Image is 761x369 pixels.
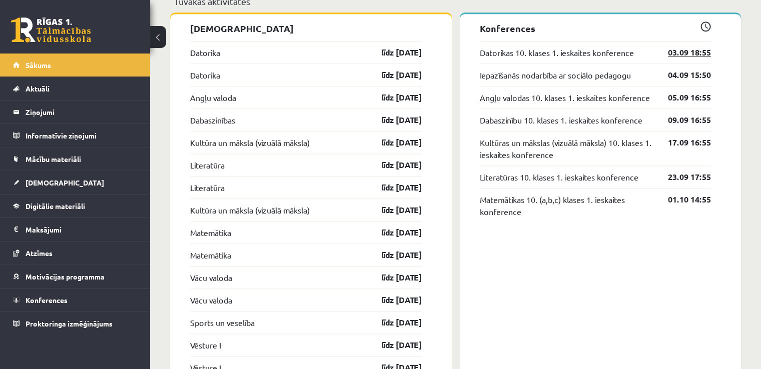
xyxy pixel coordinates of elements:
[13,100,138,123] a: Ziņojumi
[190,136,310,148] a: Kultūra un māksla (vizuālā māksla)
[13,218,138,241] a: Maksājumi
[480,91,650,103] a: Angļu valodas 10. klases 1. ieskaites konference
[480,114,642,126] a: Dabaszinību 10. klases 1. ieskaites konference
[364,91,422,103] a: līdz [DATE]
[13,288,138,311] a: Konferences
[190,159,225,171] a: Literatūra
[364,114,422,126] a: līdz [DATE]
[13,53,138,76] a: Sākums
[653,136,711,148] a: 17.09 16:55
[26,201,85,210] span: Digitālie materiāli
[26,178,104,187] span: [DEMOGRAPHIC_DATA]
[653,69,711,81] a: 04.09 15:50
[364,226,422,238] a: līdz [DATE]
[480,21,711,35] p: Konferences
[190,69,220,81] a: Datorika
[190,91,236,103] a: Angļu valoda
[364,136,422,148] a: līdz [DATE]
[190,339,221,351] a: Vēsture I
[26,124,138,147] legend: Informatīvie ziņojumi
[190,114,235,126] a: Dabaszinības
[13,265,138,288] a: Motivācijas programma
[26,319,113,328] span: Proktoringa izmēģinājums
[26,248,53,257] span: Atzīmes
[26,154,81,163] span: Mācību materiāli
[13,312,138,335] a: Proktoringa izmēģinājums
[13,241,138,264] a: Atzīmes
[480,171,638,183] a: Literatūras 10. klases 1. ieskaites konference
[653,91,711,103] a: 05.09 16:55
[480,193,653,217] a: Matemātikas 10. (a,b,c) klases 1. ieskaites konference
[364,181,422,193] a: līdz [DATE]
[480,69,631,81] a: Iepazīšanās nodarbība ar sociālo pedagogu
[190,46,220,58] a: Datorika
[653,193,711,205] a: 01.10 14:55
[26,100,138,123] legend: Ziņojumi
[364,249,422,261] a: līdz [DATE]
[26,60,51,69] span: Sākums
[190,181,225,193] a: Literatūra
[364,339,422,351] a: līdz [DATE]
[364,69,422,81] a: līdz [DATE]
[364,294,422,306] a: līdz [DATE]
[480,46,634,58] a: Datorikas 10. klases 1. ieskaites konference
[26,272,105,281] span: Motivācijas programma
[190,21,422,35] p: [DEMOGRAPHIC_DATA]
[13,77,138,100] a: Aktuāli
[364,204,422,216] a: līdz [DATE]
[13,124,138,147] a: Informatīvie ziņojumi
[13,171,138,194] a: [DEMOGRAPHIC_DATA]
[364,271,422,283] a: līdz [DATE]
[190,271,232,283] a: Vācu valoda
[190,226,231,238] a: Matemātika
[364,159,422,171] a: līdz [DATE]
[364,46,422,58] a: līdz [DATE]
[13,194,138,217] a: Digitālie materiāli
[26,84,50,93] span: Aktuāli
[26,295,68,304] span: Konferences
[653,46,711,58] a: 03.09 18:55
[13,147,138,170] a: Mācību materiāli
[26,218,138,241] legend: Maksājumi
[190,294,232,306] a: Vācu valoda
[190,204,310,216] a: Kultūra un māksla (vizuālā māksla)
[653,114,711,126] a: 09.09 16:55
[11,17,91,42] a: Rīgas 1. Tālmācības vidusskola
[653,171,711,183] a: 23.09 17:55
[480,136,653,160] a: Kultūras un mākslas (vizuālā māksla) 10. klases 1. ieskaites konference
[190,249,231,261] a: Matemātika
[190,316,255,328] a: Sports un veselība
[364,316,422,328] a: līdz [DATE]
